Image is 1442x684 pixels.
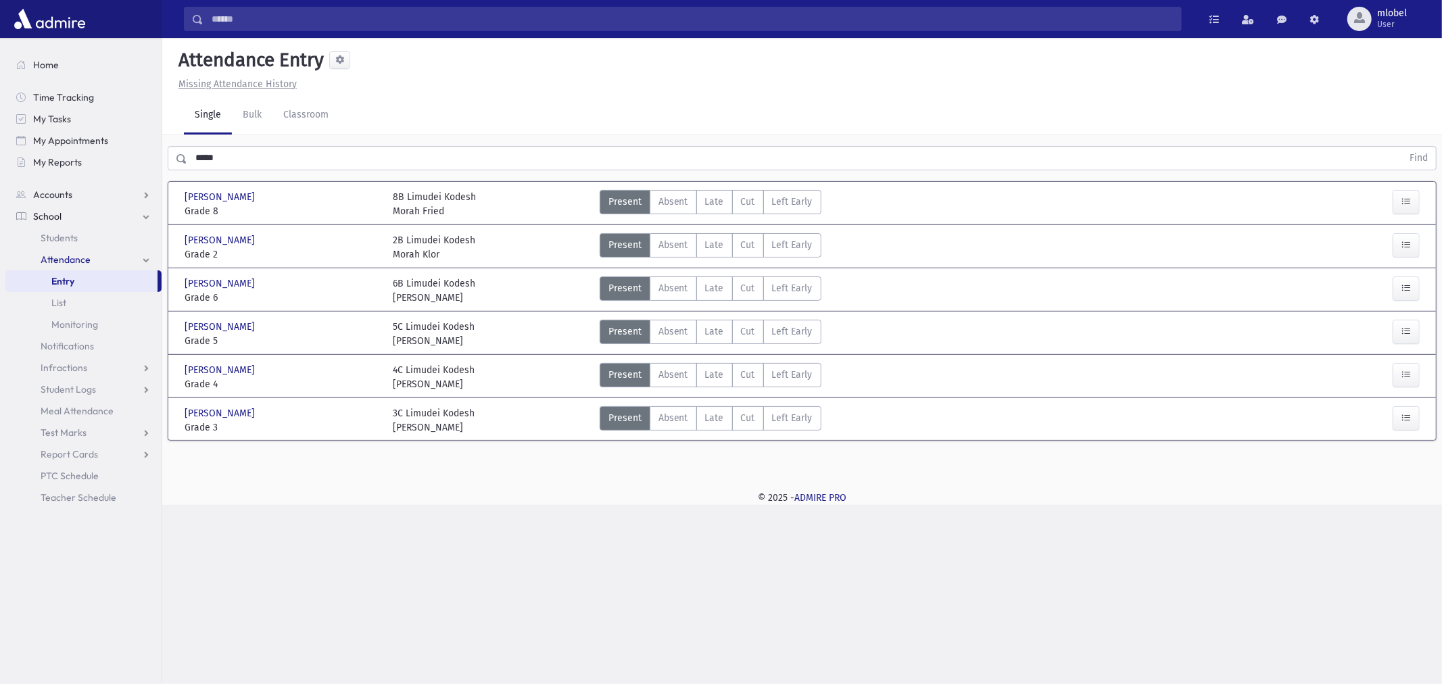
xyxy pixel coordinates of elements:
span: Grade 8 [185,204,379,218]
span: [PERSON_NAME] [185,233,258,247]
span: Present [608,238,642,252]
div: 2B Limudei Kodesh Morah Klor [393,233,475,262]
h5: Attendance Entry [173,49,324,72]
div: AttTypes [600,190,821,218]
a: Accounts [5,184,162,205]
span: Left Early [772,324,813,339]
span: PTC Schedule [41,470,99,482]
div: 4C Limudei Kodesh [PERSON_NAME] [393,363,475,391]
span: Test Marks [41,426,87,439]
span: Late [705,411,724,425]
span: School [33,210,62,222]
span: Present [608,281,642,295]
a: Monitoring [5,314,162,335]
a: School [5,205,162,227]
div: AttTypes [600,363,821,391]
a: Meal Attendance [5,400,162,422]
span: Left Early [772,195,813,209]
span: Absent [658,324,688,339]
a: ADMIRE PRO [794,492,846,504]
a: Missing Attendance History [173,78,297,90]
a: PTC Schedule [5,465,162,487]
span: Cut [741,238,755,252]
span: [PERSON_NAME] [185,190,258,204]
span: Accounts [33,189,72,201]
span: Left Early [772,411,813,425]
span: Present [608,195,642,209]
a: Attendance [5,249,162,270]
a: Report Cards [5,443,162,465]
div: AttTypes [600,320,821,348]
a: Classroom [272,97,339,135]
a: Teacher Schedule [5,487,162,508]
span: Late [705,368,724,382]
span: Late [705,324,724,339]
span: Cut [741,411,755,425]
span: [PERSON_NAME] [185,320,258,334]
span: Grade 5 [185,334,379,348]
span: Late [705,195,724,209]
div: AttTypes [600,233,821,262]
a: My Tasks [5,108,162,130]
a: Bulk [232,97,272,135]
span: Present [608,324,642,339]
span: Late [705,238,724,252]
span: My Appointments [33,135,108,147]
span: Meal Attendance [41,405,114,417]
div: 5C Limudei Kodesh [PERSON_NAME] [393,320,475,348]
span: Infractions [41,362,87,374]
span: Entry [51,275,74,287]
a: My Appointments [5,130,162,151]
span: Cut [741,368,755,382]
div: AttTypes [600,406,821,435]
span: Report Cards [41,448,98,460]
a: Infractions [5,357,162,378]
span: Grade 2 [185,247,379,262]
div: 6B Limudei Kodesh [PERSON_NAME] [393,276,475,305]
span: Monitoring [51,318,98,331]
div: © 2025 - [184,491,1420,505]
span: Absent [658,411,688,425]
span: Teacher Schedule [41,491,116,504]
span: Absent [658,281,688,295]
a: Time Tracking [5,87,162,108]
u: Missing Attendance History [178,78,297,90]
span: Left Early [772,281,813,295]
span: Cut [741,195,755,209]
a: Test Marks [5,422,162,443]
span: [PERSON_NAME] [185,406,258,420]
span: Grade 4 [185,377,379,391]
a: Single [184,97,232,135]
span: [PERSON_NAME] [185,276,258,291]
a: List [5,292,162,314]
div: 3C Limudei Kodesh [PERSON_NAME] [393,406,475,435]
span: mlobel [1377,8,1407,19]
img: AdmirePro [11,5,89,32]
a: Home [5,54,162,76]
a: My Reports [5,151,162,173]
span: User [1377,19,1407,30]
a: Student Logs [5,378,162,400]
a: Students [5,227,162,249]
span: Students [41,232,78,244]
button: Find [1401,147,1436,170]
span: Home [33,59,59,71]
span: Cut [741,281,755,295]
span: List [51,297,66,309]
span: Cut [741,324,755,339]
span: Grade 3 [185,420,379,435]
span: My Tasks [33,113,71,125]
span: Absent [658,195,688,209]
span: Student Logs [41,383,96,395]
span: Left Early [772,238,813,252]
span: Notifications [41,340,94,352]
div: 8B Limudei Kodesh Morah Fried [393,190,476,218]
span: Grade 6 [185,291,379,305]
span: My Reports [33,156,82,168]
a: Entry [5,270,158,292]
span: Left Early [772,368,813,382]
a: Notifications [5,335,162,357]
span: Attendance [41,253,91,266]
span: Present [608,411,642,425]
span: Absent [658,368,688,382]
